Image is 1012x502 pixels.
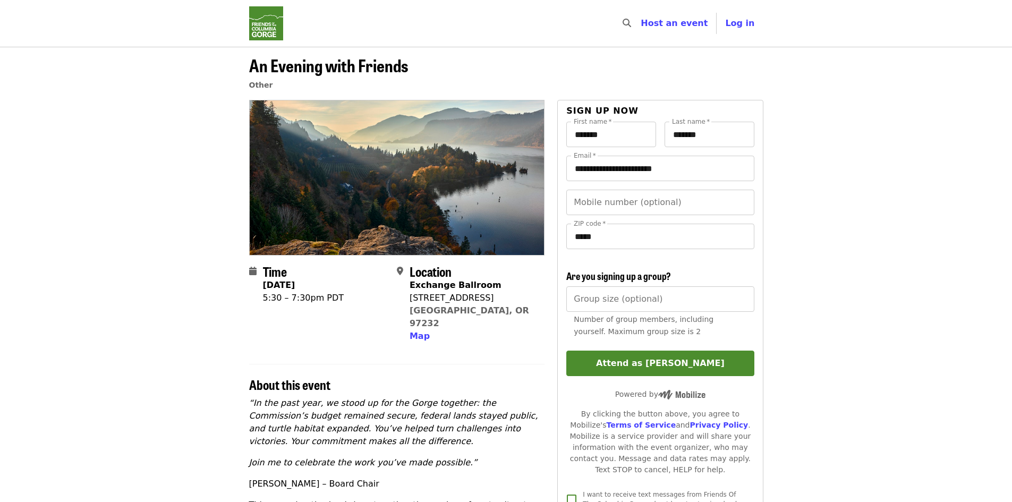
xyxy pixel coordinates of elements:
label: Email [574,152,596,159]
img: Powered by Mobilize [658,390,705,399]
em: Join me to celebrate the work you’ve made possible.” [249,457,478,467]
input: Email [566,156,754,181]
input: [object Object] [566,286,754,312]
label: Last name [672,118,710,125]
span: About this event [249,375,330,394]
strong: Exchange Ballroom [410,280,501,290]
p: [PERSON_NAME] – Board Chair [249,478,545,490]
a: Privacy Policy [690,421,748,429]
span: Sign up now [566,106,639,116]
span: Powered by [615,390,705,398]
input: Last name [665,122,754,147]
label: First name [574,118,612,125]
button: Attend as [PERSON_NAME] [566,351,754,376]
em: “In the past year, we stood up for the Gorge together: the Commission’s budget remained secure, f... [249,398,538,446]
a: Terms of Service [606,421,676,429]
a: Other [249,81,273,89]
input: First name [566,122,656,147]
strong: [DATE] [263,280,295,290]
img: An Evening with Friends organized by Friends Of The Columbia Gorge [250,100,545,254]
input: Mobile number (optional) [566,190,754,215]
input: ZIP code [566,224,754,249]
i: calendar icon [249,266,257,276]
span: Map [410,331,430,341]
label: ZIP code [574,220,606,227]
div: [STREET_ADDRESS] [410,292,536,304]
input: Search [637,11,646,36]
div: By clicking the button above, you agree to Mobilize's and . Mobilize is a service provider and wi... [566,409,754,475]
img: Friends Of The Columbia Gorge - Home [249,6,283,40]
div: 5:30 – 7:30pm PDT [263,292,344,304]
i: search icon [623,18,631,28]
span: Are you signing up a group? [566,269,671,283]
span: Time [263,262,287,280]
span: Log in [725,18,754,28]
button: Log in [717,13,763,34]
a: Host an event [641,18,708,28]
span: Location [410,262,452,280]
span: An Evening with Friends [249,53,408,78]
i: map-marker-alt icon [397,266,403,276]
button: Map [410,330,430,343]
span: Number of group members, including yourself. Maximum group size is 2 [574,315,713,336]
a: [GEOGRAPHIC_DATA], OR 97232 [410,305,529,328]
